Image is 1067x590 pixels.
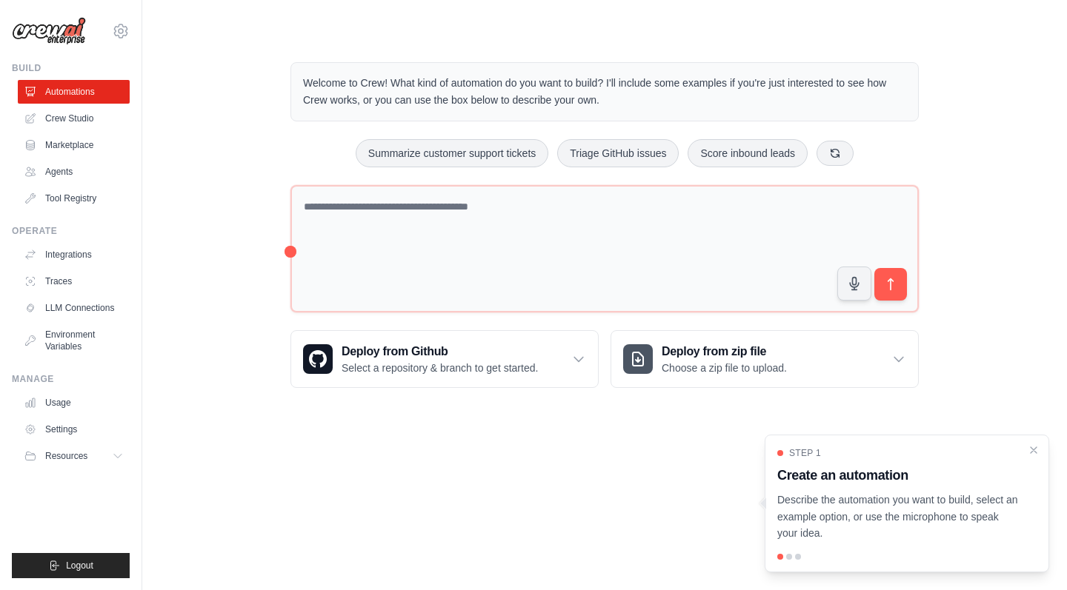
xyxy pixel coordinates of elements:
a: LLM Connections [18,296,130,320]
span: Resources [45,450,87,462]
span: Step 1 [789,447,821,459]
div: Manage [12,373,130,385]
span: Logout [66,560,93,571]
p: Describe the automation you want to build, select an example option, or use the microphone to spe... [777,492,1019,542]
div: Build [12,62,130,74]
img: Logo [12,17,86,45]
button: Logout [12,553,130,578]
p: Choose a zip file to upload. [662,361,787,375]
a: Marketplace [18,133,130,157]
button: Summarize customer support tickets [356,139,548,167]
h3: Deploy from Github [342,343,538,361]
a: Traces [18,269,130,293]
a: Tool Registry [18,187,130,210]
h3: Deploy from zip file [662,343,787,361]
button: Close walkthrough [1028,444,1040,456]
button: Resources [18,444,130,468]
p: Select a repository & branch to get started. [342,361,538,375]
a: Agents [18,160,130,184]
button: Triage GitHub issues [557,139,679,167]
h3: Create an automation [777,465,1019,486]
p: Welcome to Crew! What kind of automation do you want to build? I'll include some examples if you'... [303,75,906,109]
a: Settings [18,418,130,441]
div: Operate [12,225,130,237]
a: Automations [18,80,130,104]
a: Environment Variables [18,323,130,358]
button: Score inbound leads [688,139,808,167]
a: Crew Studio [18,107,130,130]
a: Usage [18,391,130,415]
a: Integrations [18,243,130,266]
